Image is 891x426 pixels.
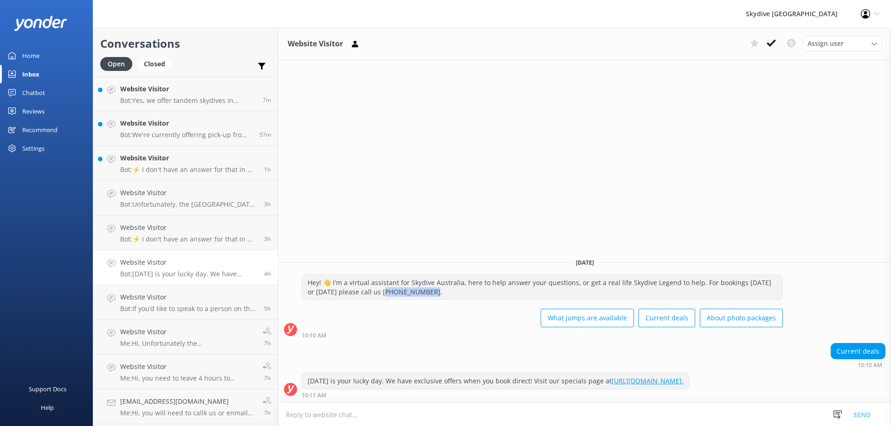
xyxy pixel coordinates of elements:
span: Oct 02 2025 07:10am (UTC +10:00) Australia/Brisbane [264,409,271,417]
strong: 10:11 AM [302,393,326,398]
a: Website VisitorBot:We're currently offering pick-up from the majority of our locations. Please ch... [93,111,278,146]
a: Website VisitorBot:[DATE] is your lucky day. We have exclusive offers when you book direct! Visit... [93,250,278,285]
a: Closed [137,58,177,69]
span: Oct 02 2025 07:14am (UTC +10:00) Australia/Brisbane [264,339,271,347]
p: Me: Hi, Unfortunately the [GEOGRAPHIC_DATA] location is not operating, if you would like a refund... [120,339,256,348]
div: [DATE] is your lucky day. We have exclusive offers when you book direct! Visit our specials page at [302,373,689,389]
h4: Website Visitor [120,84,256,94]
div: Help [41,398,54,417]
p: Me: Hi, you need to leave 4 hours to complete your Skydive, Blue Skies [120,374,256,382]
h4: Website Visitor [120,223,257,233]
div: Oct 02 2025 10:10am (UTC +10:00) Australia/Brisbane [302,332,783,338]
a: Website VisitorBot:Unfortunately, the [GEOGRAPHIC_DATA] and [GEOGRAPHIC_DATA] locations are no lo... [93,181,278,216]
span: [DATE] [570,259,600,267]
a: Website VisitorBot:⚡ I don't have an answer for that in my knowledge base. Please try and rephras... [93,146,278,181]
p: Bot: Yes, we offer tandem skydives in [GEOGRAPHIC_DATA], which includes landing on the beach. The... [120,96,256,105]
p: Me: Hi, you will need to callk us or enmail us [DOMAIN_NAME] once the voucher has expired, we can... [120,409,256,417]
div: Closed [137,57,172,71]
span: Oct 02 2025 07:12am (UTC +10:00) Australia/Brisbane [264,374,271,382]
strong: 10:10 AM [302,333,326,338]
span: Oct 02 2025 10:10am (UTC +10:00) Australia/Brisbane [264,270,271,278]
a: Website VisitorBot:If you’d like to speak to a person on the Skydive Australia team, please call ... [93,285,278,320]
a: [URL][DOMAIN_NAME]. [612,376,684,385]
img: yonder-white-logo.png [14,16,67,31]
div: Support Docs [29,380,66,398]
h4: [EMAIL_ADDRESS][DOMAIN_NAME] [120,396,256,407]
p: Bot: ⚡ I don't have an answer for that in my knowledge base. Please try and rephrase your questio... [120,235,257,243]
button: What jumps are available [541,309,634,327]
div: Reviews [22,102,45,121]
p: Bot: Unfortunately, the [GEOGRAPHIC_DATA] and [GEOGRAPHIC_DATA] locations are no longer operation... [120,200,257,209]
a: Open [100,58,137,69]
div: Chatbot [22,83,45,102]
div: Assign User [803,36,882,51]
p: Bot: If you’d like to speak to a person on the Skydive Australia team, please call [PHONE_NUMBER]... [120,305,257,313]
button: About photo packages [700,309,783,327]
h4: Website Visitor [120,188,257,198]
h4: Website Visitor [120,292,257,302]
p: Bot: ⚡ I don't have an answer for that in my knowledge base. Please try and rephrase your questio... [120,165,257,174]
h4: Website Visitor [120,257,257,267]
p: Bot: We're currently offering pick-up from the majority of our locations. Please check online for... [120,131,252,139]
span: Oct 02 2025 01:28pm (UTC +10:00) Australia/Brisbane [264,165,271,173]
a: Website VisitorBot:⚡ I don't have an answer for that in my knowledge base. Please try and rephras... [93,216,278,250]
a: Website VisitorMe:Hi, you need to leave 4 hours to complete your Skydive, Blue Skies7h [93,355,278,389]
a: [EMAIL_ADDRESS][DOMAIN_NAME]Me:Hi, you will need to callk us or enmail us [DOMAIN_NAME] once the ... [93,389,278,424]
div: Home [22,46,39,65]
h3: Website Visitor [288,38,343,50]
span: Oct 02 2025 11:40am (UTC +10:00) Australia/Brisbane [264,200,271,208]
h4: Website Visitor [120,362,256,372]
div: Oct 02 2025 10:10am (UTC +10:00) Australia/Brisbane [831,362,885,368]
div: Oct 02 2025 10:11am (UTC +10:00) Australia/Brisbane [302,392,690,398]
span: Oct 02 2025 02:33pm (UTC +10:00) Australia/Brisbane [263,96,271,104]
h4: Website Visitor [120,327,256,337]
button: Current deals [639,309,695,327]
div: Hey! 👋 I'm a virtual assistant for Skydive Australia, here to help answer your questions, or get ... [302,275,782,299]
strong: 10:10 AM [858,362,882,368]
h4: Website Visitor [120,118,252,128]
a: Website VisitorBot:Yes, we offer tandem skydives in [GEOGRAPHIC_DATA], which includes landing on ... [93,76,278,111]
div: Inbox [22,65,39,83]
div: Current deals [831,343,885,359]
p: Bot: [DATE] is your lucky day. We have exclusive offers when you book direct! Visit our specials ... [120,270,257,278]
h4: Website Visitor [120,153,257,163]
div: Settings [22,139,45,158]
div: Recommend [22,121,58,139]
a: Website VisitorMe:Hi, Unfortunately the [GEOGRAPHIC_DATA] location is not operating, if you would... [93,320,278,355]
h2: Conversations [100,35,271,52]
div: Open [100,57,132,71]
span: Oct 02 2025 11:04am (UTC +10:00) Australia/Brisbane [264,235,271,243]
span: Oct 02 2025 01:43pm (UTC +10:00) Australia/Brisbane [259,131,271,139]
span: Oct 02 2025 09:21am (UTC +10:00) Australia/Brisbane [264,305,271,312]
span: Assign user [807,38,844,49]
